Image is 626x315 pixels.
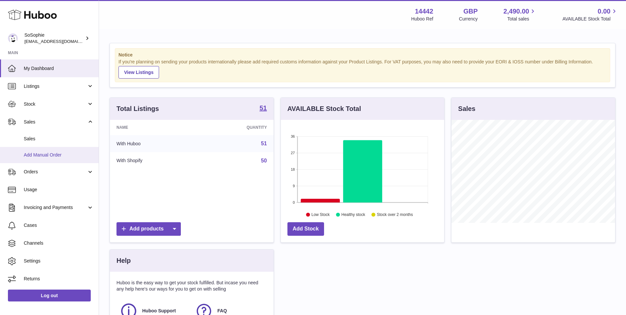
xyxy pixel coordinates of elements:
[562,7,618,22] a: 0.00 AVAILABLE Stock Total
[259,105,267,113] a: 51
[8,33,18,43] img: internalAdmin-14442@internal.huboo.com
[293,200,295,204] text: 0
[24,222,94,228] span: Cases
[504,7,529,16] span: 2,490.00
[24,136,94,142] span: Sales
[24,276,94,282] span: Returns
[110,152,198,169] td: With Shopify
[377,212,413,217] text: Stock over 2 months
[261,158,267,163] a: 50
[110,135,198,152] td: With Huboo
[415,7,433,16] strong: 14442
[8,290,91,301] a: Log out
[341,212,365,217] text: Healthy stock
[116,256,131,265] h3: Help
[116,222,181,236] a: Add products
[116,104,159,113] h3: Total Listings
[198,120,273,135] th: Quantity
[459,16,478,22] div: Currency
[463,7,478,16] strong: GBP
[116,280,267,292] p: Huboo is the easy way to get your stock fulfilled. But incase you need any help here's our ways f...
[24,32,84,45] div: SoSophie
[217,308,227,314] span: FAQ
[287,104,361,113] h3: AVAILABLE Stock Total
[24,240,94,246] span: Channels
[411,16,433,22] div: Huboo Ref
[458,104,475,113] h3: Sales
[24,83,87,89] span: Listings
[261,141,267,146] a: 51
[24,169,87,175] span: Orders
[110,120,198,135] th: Name
[118,66,159,79] a: View Listings
[24,204,87,211] span: Invoicing and Payments
[507,16,537,22] span: Total sales
[598,7,610,16] span: 0.00
[24,65,94,72] span: My Dashboard
[259,105,267,111] strong: 51
[24,101,87,107] span: Stock
[504,7,537,22] a: 2,490.00 Total sales
[24,119,87,125] span: Sales
[118,52,607,58] strong: Notice
[312,212,330,217] text: Low Stock
[118,59,607,79] div: If you're planning on sending your products internationally please add required customs informati...
[142,308,176,314] span: Huboo Support
[287,222,324,236] a: Add Stock
[562,16,618,22] span: AVAILABLE Stock Total
[24,39,97,44] span: [EMAIL_ADDRESS][DOMAIN_NAME]
[291,167,295,171] text: 18
[24,258,94,264] span: Settings
[293,184,295,188] text: 9
[24,187,94,193] span: Usage
[291,151,295,155] text: 27
[291,134,295,138] text: 36
[24,152,94,158] span: Add Manual Order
